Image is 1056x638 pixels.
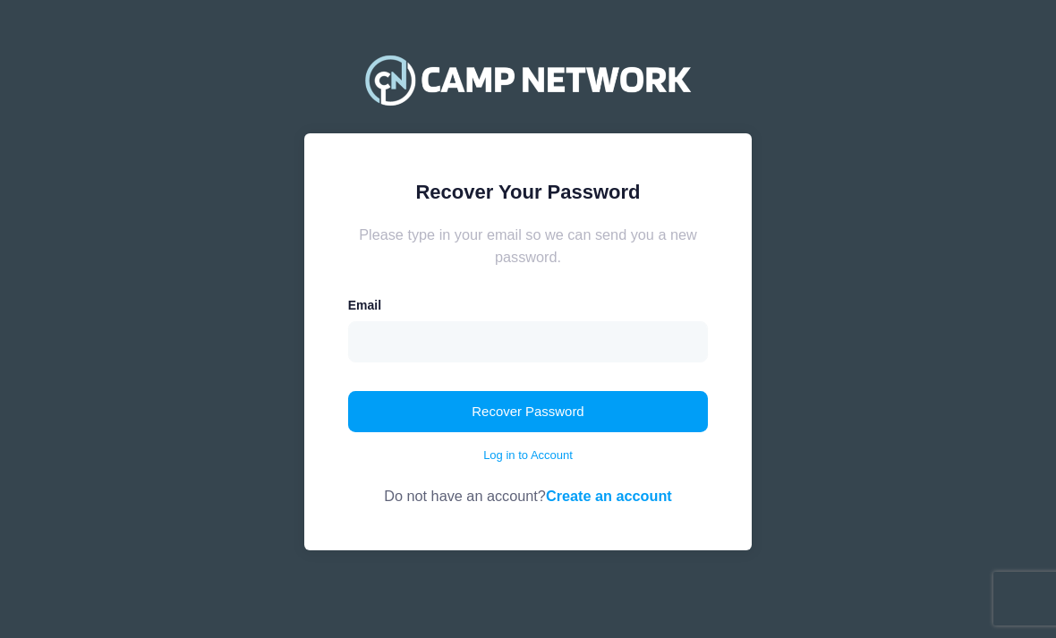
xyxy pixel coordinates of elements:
a: Create an account [546,488,672,504]
a: Log in to Account [483,447,573,464]
div: Recover Your Password [348,177,709,207]
img: Camp Network [357,44,699,115]
button: Recover Password [348,391,709,432]
div: Please type in your email so we can send you a new password. [348,224,709,268]
label: Email [348,296,381,315]
div: Do not have an account? [348,464,709,506]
